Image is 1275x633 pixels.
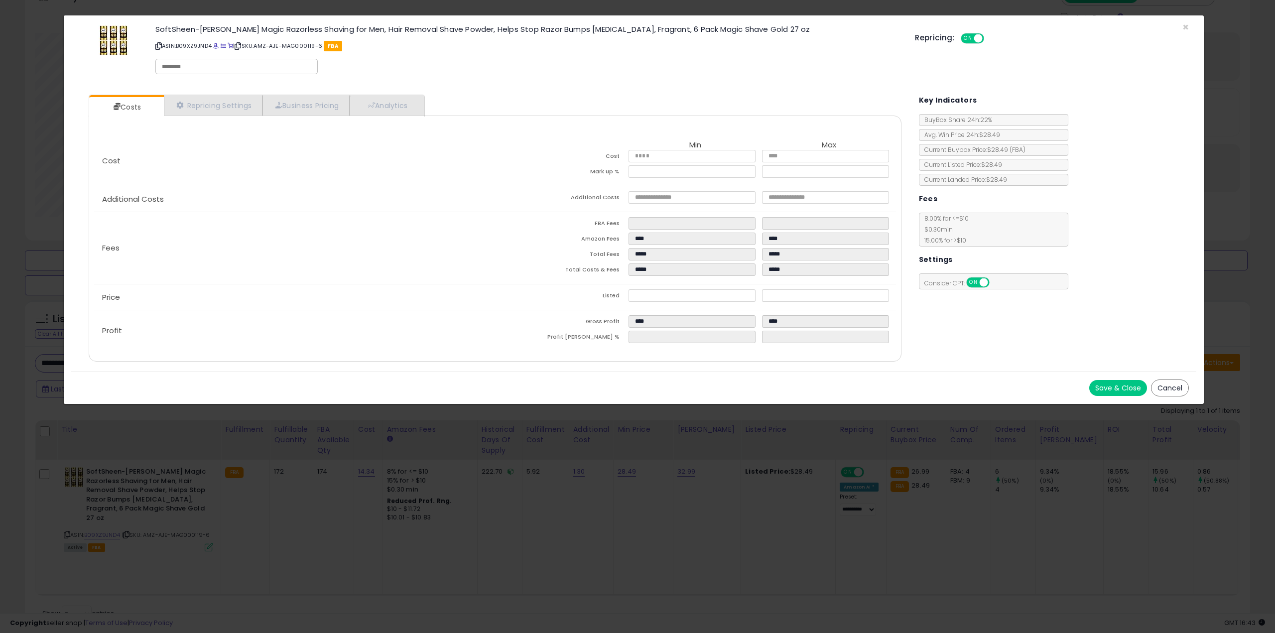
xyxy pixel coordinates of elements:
[350,95,423,116] a: Analytics
[89,97,163,117] a: Costs
[495,150,629,165] td: Cost
[94,244,495,252] p: Fees
[94,327,495,335] p: Profit
[629,141,762,150] th: Min
[919,160,1002,169] span: Current Listed Price: $28.49
[94,293,495,301] p: Price
[94,195,495,203] p: Additional Costs
[495,191,629,207] td: Additional Costs
[495,248,629,263] td: Total Fees
[919,175,1007,184] span: Current Landed Price: $28.49
[919,279,1003,287] span: Consider CPT:
[495,331,629,346] td: Profit [PERSON_NAME] %
[983,34,999,43] span: OFF
[262,95,350,116] a: Business Pricing
[919,130,1000,139] span: Avg. Win Price 24h: $28.49
[919,236,966,245] span: 15.00 % for > $10
[962,34,974,43] span: ON
[1182,20,1189,34] span: ×
[762,141,895,150] th: Max
[495,263,629,279] td: Total Costs & Fees
[919,253,953,266] h5: Settings
[495,315,629,331] td: Gross Profit
[1089,380,1147,396] button: Save & Close
[99,25,128,55] img: 51-vfGGf8-L._SL60_.jpg
[988,278,1004,287] span: OFF
[919,116,992,124] span: BuyBox Share 24h: 22%
[495,289,629,305] td: Listed
[1151,380,1189,396] button: Cancel
[495,233,629,248] td: Amazon Fees
[1010,145,1025,154] span: ( FBA )
[324,41,342,51] span: FBA
[221,42,226,50] a: All offer listings
[919,193,938,205] h5: Fees
[164,95,262,116] a: Repricing Settings
[919,225,953,234] span: $0.30 min
[915,34,955,42] h5: Repricing:
[967,278,980,287] span: ON
[919,214,969,245] span: 8.00 % for <= $10
[155,38,900,54] p: ASIN: B09XZ9JND4 | SKU: AMZ-AJE-MAG000119-6
[495,165,629,181] td: Mark up %
[987,145,1025,154] span: $28.49
[155,25,900,33] h3: SoftSheen-[PERSON_NAME] Magic Razorless Shaving for Men, Hair Removal Shave Powder, Helps Stop Ra...
[94,157,495,165] p: Cost
[919,145,1025,154] span: Current Buybox Price:
[228,42,233,50] a: Your listing only
[213,42,219,50] a: BuyBox page
[495,217,629,233] td: FBA Fees
[919,94,977,107] h5: Key Indicators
